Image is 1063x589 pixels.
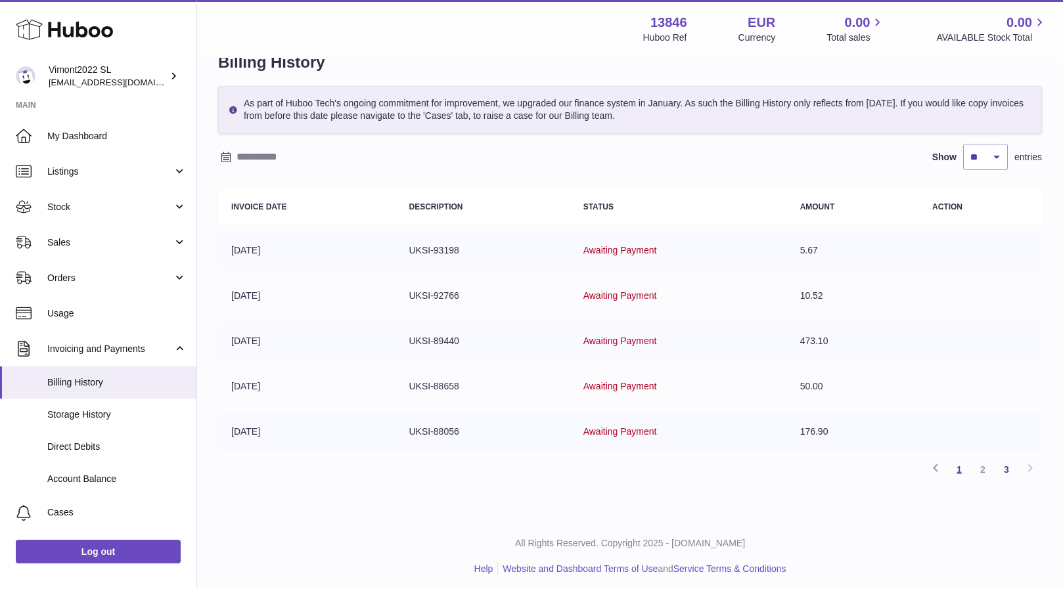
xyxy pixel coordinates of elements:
[643,32,687,44] div: Huboo Ref
[650,14,687,32] strong: 13846
[208,537,1052,550] p: All Rights Reserved. Copyright 2025 - [DOMAIN_NAME]
[218,52,1042,73] h1: Billing History
[47,408,187,421] span: Storage History
[49,64,167,89] div: Vimont2022 SL
[47,307,187,320] span: Usage
[787,276,919,315] td: 10.52
[995,458,1018,481] a: 3
[47,130,187,142] span: My Dashboard
[1014,151,1042,164] span: entries
[396,367,570,406] td: UKSI-88658
[936,14,1047,44] a: 0.00 AVAILABLE Stock Total
[218,367,396,406] td: [DATE]
[47,376,187,389] span: Billing History
[218,412,396,451] td: [DATE]
[396,322,570,360] td: UKSI-89440
[396,412,570,451] td: UKSI-88056
[845,14,871,32] span: 0.00
[936,32,1047,44] span: AVAILABLE Stock Total
[409,202,463,211] strong: Description
[47,343,173,355] span: Invoicing and Payments
[16,540,181,563] a: Log out
[583,245,657,255] span: Awaiting Payment
[583,290,657,301] span: Awaiting Payment
[787,322,919,360] td: 473.10
[583,381,657,391] span: Awaiting Payment
[826,14,885,44] a: 0.00 Total sales
[932,151,957,164] label: Show
[1006,14,1032,32] span: 0.00
[231,202,286,211] strong: Invoice Date
[218,276,396,315] td: [DATE]
[583,336,657,346] span: Awaiting Payment
[218,231,396,270] td: [DATE]
[47,272,173,284] span: Orders
[787,412,919,451] td: 176.90
[16,66,35,86] img: vpatel@mcortes.com
[218,322,396,360] td: [DATE]
[947,458,971,481] a: 1
[673,563,786,574] a: Service Terms & Conditions
[787,367,919,406] td: 50.00
[49,77,193,87] span: [EMAIL_ADDRESS][DOMAIN_NAME]
[583,426,657,437] span: Awaiting Payment
[503,563,658,574] a: Website and Dashboard Terms of Use
[47,165,173,178] span: Listings
[47,441,187,453] span: Direct Debits
[498,563,786,575] li: and
[787,231,919,270] td: 5.67
[47,201,173,213] span: Stock
[218,86,1042,133] div: As part of Huboo Tech's ongoing commitment for improvement, we upgraded our finance system in Jan...
[932,202,962,211] strong: Action
[396,231,570,270] td: UKSI-93198
[47,506,187,519] span: Cases
[800,202,835,211] strong: Amount
[47,473,187,485] span: Account Balance
[971,458,995,481] a: 2
[47,236,173,249] span: Sales
[474,563,493,574] a: Help
[826,32,885,44] span: Total sales
[583,202,614,211] strong: Status
[738,32,776,44] div: Currency
[748,14,775,32] strong: EUR
[396,276,570,315] td: UKSI-92766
